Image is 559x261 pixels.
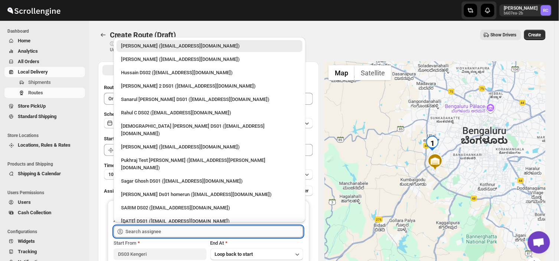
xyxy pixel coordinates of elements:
button: 10 minutes [104,169,313,180]
li: Rahul Chopra (pukhraj@home-run.co) [114,40,305,52]
li: Rahul C DS02 (rahul.chopra@home-run.co) [114,105,305,119]
span: Local Delivery [18,69,48,75]
button: User menu [500,4,552,16]
span: Shipping & Calendar [18,171,61,176]
span: Locations, Rules & Rates [18,142,71,148]
span: Time Per Stop [104,163,134,168]
button: Shipments [4,77,85,88]
li: Vikas Rathod (lolegiy458@nalwan.com) [114,140,305,153]
button: Create [524,30,546,40]
button: [DATE]|[DATE] [104,118,313,128]
button: Home [4,36,85,46]
button: Tracking [4,247,85,257]
li: Ali Husain 2 DS01 (petec71113@advitize.com) [114,79,305,92]
div: SARIM DS02 ([EMAIL_ADDRESS][DOMAIN_NAME]) [121,204,298,212]
button: Locations, Rules & Rates [4,140,85,150]
span: Start From [114,240,136,246]
div: [DATE] DS01 ([EMAIL_ADDRESS][DOMAIN_NAME]) [121,218,298,225]
button: All Route Options [102,65,208,75]
span: Route Name [104,85,130,90]
div: Hussain DS02 ([EMAIL_ADDRESS][DOMAIN_NAME]) [121,69,298,76]
div: [PERSON_NAME] ([EMAIL_ADDRESS][DOMAIN_NAME]) [121,56,298,63]
span: Cash Collection [18,210,51,215]
button: Cash Collection [4,208,85,218]
li: Sourav Ds01 homerun (bamij29633@eluxeer.com) [114,187,305,200]
li: Hussain DS02 (jarav60351@abatido.com) [114,65,305,79]
li: SARIM DS02 (xititor414@owlny.com) [114,200,305,214]
span: Store Locations [7,133,85,138]
button: Routes [98,30,108,40]
div: [PERSON_NAME] 2 DS01 ([EMAIL_ADDRESS][DOMAIN_NAME]) [121,82,298,90]
button: Users [4,197,85,208]
span: Create Route (Draft) [110,30,176,39]
span: Assign to [104,188,124,194]
p: b607ea-2b [504,11,538,16]
span: 10 minutes [108,172,131,177]
button: Loop back to start [210,248,303,260]
div: End At [210,239,303,247]
div: Rahul C DS02 ([EMAIL_ADDRESS][DOMAIN_NAME]) [121,109,298,117]
span: Shipments [28,79,51,85]
p: [PERSON_NAME] [504,5,538,11]
span: Widgets [18,238,35,244]
li: Islam Laskar DS01 (vixib74172@ikowat.com) [114,119,305,140]
button: Routes [4,88,85,98]
span: All Orders [18,59,39,64]
li: Raja DS01 (gasecig398@owlny.com) [114,214,305,227]
span: Routes [28,90,43,95]
li: Sagar Ghosh DS01 (loneyoj483@downlor.com) [114,174,305,187]
span: Store PickUp [18,103,46,109]
img: ScrollEngine [6,1,62,20]
span: Users Permissions [7,190,85,196]
button: Analytics [4,46,85,56]
li: Sanarul Haque DS01 (fefifag638@adosnan.com) [114,92,305,105]
button: Show Drivers [480,30,521,40]
div: [PERSON_NAME] Ds01 homerun ([EMAIL_ADDRESS][DOMAIN_NAME]) [121,191,298,198]
input: Search assignee [125,226,303,238]
span: Loop back to start [215,251,253,257]
div: Pukhraj Test [PERSON_NAME] ([EMAIL_ADDRESS][PERSON_NAME][DOMAIN_NAME]) [121,157,298,172]
div: [PERSON_NAME] ([EMAIL_ADDRESS][DOMAIN_NAME]) [121,42,298,50]
span: Configurations [7,229,85,235]
span: Users [18,199,31,205]
div: [DEMOGRAPHIC_DATA] [PERSON_NAME] DS01 ([EMAIL_ADDRESS][DOMAIN_NAME]) [121,123,298,137]
span: Dashboard [7,28,85,34]
span: Start Location (Warehouse) [104,136,163,141]
button: All Orders [4,56,85,67]
div: [PERSON_NAME] ([EMAIL_ADDRESS][DOMAIN_NAME]) [121,143,298,151]
text: RC [543,8,549,13]
a: Open chat [528,231,550,254]
span: Analytics [18,48,38,54]
span: Scheduled for [104,111,134,117]
span: Products and Shipping [7,161,85,167]
span: Rahul Chopra [541,5,551,16]
div: Sagar Ghosh DS01 ([EMAIL_ADDRESS][DOMAIN_NAME]) [121,177,298,185]
span: Home [18,38,30,43]
span: Tracking [18,249,37,254]
p: ⓘ Shipments can also be added from Shipments menu Unrouted tab [110,41,227,53]
button: Show street map [328,65,354,80]
button: Shipping & Calendar [4,169,85,179]
button: Show satellite imagery [354,65,391,80]
span: Standard Shipping [18,114,56,119]
button: Widgets [4,236,85,247]
input: Eg: Bengaluru Route [104,93,313,105]
span: Show Drivers [491,32,517,38]
span: Create [529,32,541,38]
li: Pukhraj Test Grewal (lesogip197@pariag.com) [114,153,305,174]
div: Sanarul [PERSON_NAME] DS01 ([EMAIL_ADDRESS][DOMAIN_NAME]) [121,96,298,103]
li: Mujakkir Benguli (voweh79617@daypey.com) [114,52,305,65]
div: 1 [425,136,440,151]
